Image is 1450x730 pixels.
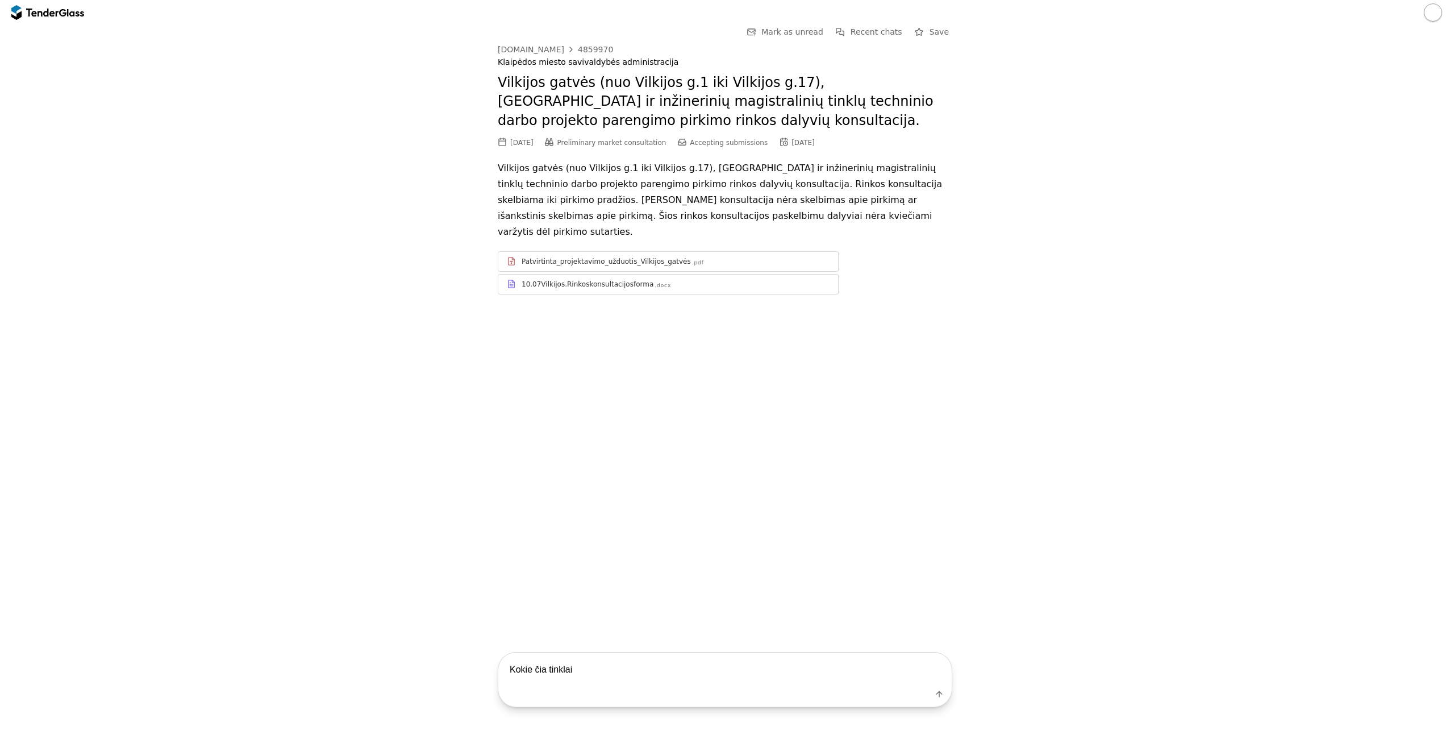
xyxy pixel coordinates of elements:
a: Patvirtinta_projektavimo_užduotis_Vilkijos_gatvės.pdf [498,251,839,272]
h2: Vilkijos gatvės (nuo Vilkijos g.1 iki Vilkijos g.17), [GEOGRAPHIC_DATA] ir inžinerinių magistrali... [498,73,952,131]
div: 10.07Vilkijos.Rinkoskonsultacijosforma [522,280,653,289]
div: .docx [655,282,671,289]
span: Accepting submissions [690,139,768,147]
div: Patvirtinta_projektavimo_užduotis_Vilkijos_gatvės [522,257,691,266]
span: Mark as unread [761,27,823,36]
button: Recent chats [832,25,906,39]
textarea: Kokie čia tinklai [498,653,952,686]
div: [DATE] [791,139,815,147]
button: Mark as unread [743,25,827,39]
div: 4859970 [578,45,613,53]
div: .pdf [692,259,704,267]
span: Recent chats [851,27,902,36]
button: Save [911,25,952,39]
div: [DATE] [510,139,534,147]
span: Preliminary market consultation [557,139,666,147]
a: 10.07Vilkijos.Rinkoskonsultacijosforma.docx [498,274,839,295]
span: Save [930,27,949,36]
div: Klaipėdos miesto savivaldybės administracija [498,57,952,67]
p: Vilkijos gatvės (nuo Vilkijos g.1 iki Vilkijos g.17), [GEOGRAPHIC_DATA] ir inžinerinių magistrali... [498,160,952,240]
div: [DOMAIN_NAME] [498,45,564,53]
a: [DOMAIN_NAME]4859970 [498,45,613,54]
